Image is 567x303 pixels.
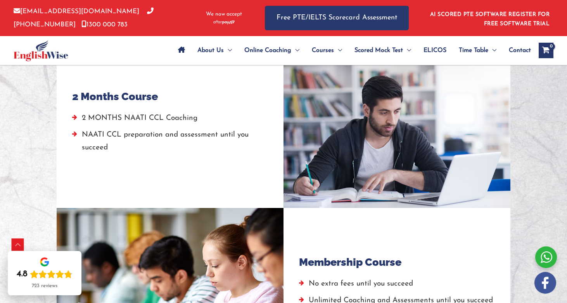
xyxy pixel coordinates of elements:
[191,37,238,64] a: About UsMenu Toggle
[488,37,496,64] span: Menu Toggle
[509,37,531,64] span: Contact
[354,37,403,64] span: Scored Mock Test
[312,37,334,64] span: Courses
[265,6,409,30] a: Free PTE/IELTS Scorecard Assessment
[348,37,417,64] a: Scored Mock TestMenu Toggle
[32,283,57,289] div: 723 reviews
[197,37,224,64] span: About Us
[238,37,306,64] a: Online CoachingMenu Toggle
[299,277,493,294] li: No extra fees until you succeed
[17,269,28,280] div: 4.8
[14,8,154,28] a: [PHONE_NUMBER]
[334,37,342,64] span: Menu Toggle
[459,37,488,64] span: Time Table
[72,112,268,128] li: 2 MONTHS NAATI CCL Coaching
[425,5,553,31] aside: Header Widget 1
[306,37,348,64] a: CoursesMenu Toggle
[534,272,556,294] img: white-facebook.png
[14,8,139,15] a: [EMAIL_ADDRESS][DOMAIN_NAME]
[206,10,242,18] span: We now accept
[430,12,550,27] a: AI SCORED PTE SOFTWARE REGISTER FOR FREE SOFTWARE TRIAL
[417,37,453,64] a: ELICOS
[72,90,158,103] h4: 2 Months Course
[72,128,268,158] li: NAATI CCL preparation and assessment until you succeed
[224,37,232,64] span: Menu Toggle
[213,20,235,24] img: Afterpay-Logo
[299,256,401,268] h4: Membership Course
[14,40,68,61] img: cropped-ew-logo
[244,37,291,64] span: Online Coaching
[291,37,299,64] span: Menu Toggle
[424,37,446,64] span: ELICOS
[539,43,553,58] a: View Shopping Cart, empty
[403,37,411,64] span: Menu Toggle
[81,21,128,28] a: 1300 000 783
[17,269,73,280] div: Rating: 4.8 out of 5
[453,37,503,64] a: Time TableMenu Toggle
[503,37,531,64] a: Contact
[172,37,531,64] nav: Site Navigation: Main Menu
